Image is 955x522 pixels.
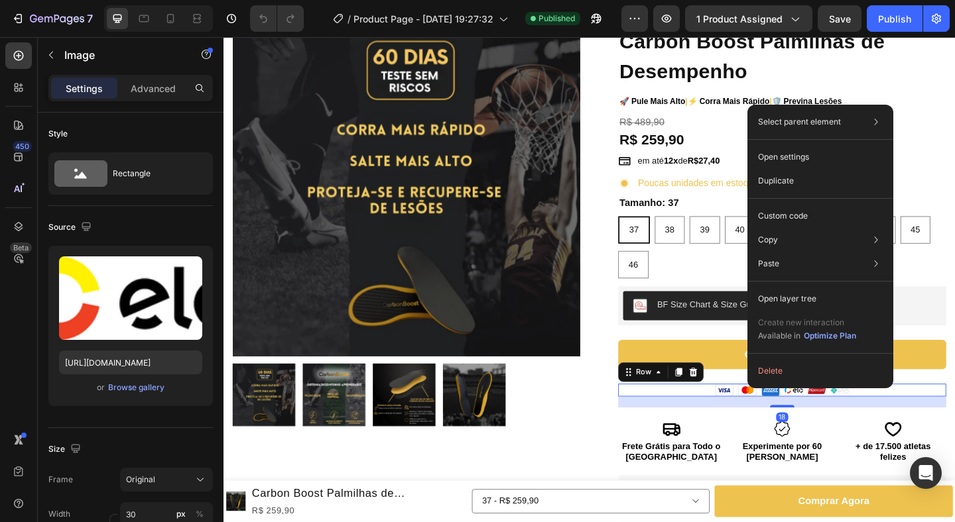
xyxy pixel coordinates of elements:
div: Comprar Agora [566,337,648,353]
span: Available in [758,331,800,340]
strong: 12x [479,129,494,140]
div: Row [446,358,468,370]
button: Original [120,468,213,492]
span: Original [126,474,155,486]
img: gempages_585899163036680989-1bf3f01d-d56b-4318-9013-395ba0e7c058.svg [585,377,605,391]
div: Size [48,441,84,458]
img: gempages_585899163036680989-610c7046-317d-40c6-a4a5-98df863a782c.svg [560,377,580,391]
button: Save [818,5,861,32]
div: Beta [10,242,32,253]
strong: | [502,65,505,75]
button: Publish [867,5,923,32]
button: % [173,506,189,522]
span: or [97,380,105,395]
img: gempages_585899163036680989-08a2091d-92d6-46d7-bc23-ab35ea0bfdc3.webp [635,380,655,388]
button: Browse gallery [107,381,165,394]
div: BF Size Chart & Size Guide [472,284,586,298]
span: 40 [556,204,567,215]
iframe: Design area [223,37,955,522]
strong: + de 17.500 atletas felizes [687,440,769,462]
button: 7 [5,5,99,32]
div: Undo/Redo [250,5,304,32]
span: 1 product assigned [696,12,783,26]
div: Rectangle [113,158,194,189]
label: Width [48,508,70,520]
p: Settings [66,81,103,95]
p: Paste [758,258,779,270]
div: px [176,508,186,520]
div: Optimize Plan [804,330,856,342]
input: https://example.com/image.jpg [59,350,202,374]
span: 39 [518,204,529,215]
span: em até [450,129,479,140]
strong: R$27,40 [505,129,540,140]
img: gempages_585899163036680989-ef7543e5-b7eb-4bc8-8311-28261fda66bf.png [610,380,630,388]
img: CLqQkc30lu8CEAE=.png [445,284,461,300]
button: Optimize Plan [803,329,857,342]
strong: | [594,65,596,75]
strong: Frete Grátis para Todo o [GEOGRAPHIC_DATA] [433,440,541,462]
button: Comprar Agora [429,329,786,361]
img: gempages_585899163036680989-d920c494-0ff4-48c6-b98b-431376eef467.svg [535,377,554,391]
p: Select parent element [758,116,841,128]
span: Product Page - [DATE] 19:27:32 [353,12,493,26]
div: Comprar Agora [625,496,702,515]
div: R$ 489,90 [429,85,786,101]
span: 45 [747,204,758,215]
strong: Experimente por 60 [PERSON_NAME] [564,440,651,462]
button: BF Size Chart & Size Guide [434,276,597,308]
span: 46 [440,242,451,252]
p: Image [64,47,177,63]
legend: Tamanho: 37 [429,171,497,189]
img: preview-image [59,256,202,340]
p: Advanced [131,81,176,95]
span: 41 [594,204,605,215]
label: Frame [48,474,73,486]
p: Copy [758,234,778,246]
img: gempages_585899163036680989-df0a86c3-44f9-4502-a386-e55ae224ec75.svg [661,380,680,388]
button: Delete [753,359,888,383]
span: 37 [441,204,452,215]
div: Publish [878,12,911,26]
span: 43 [670,204,681,215]
p: 7 [87,11,93,26]
div: Source [48,219,94,236]
p: Create new interaction [758,316,857,329]
span: Save [829,13,851,25]
p: Open layer tree [758,293,816,305]
span: 38 [480,204,491,215]
div: % [196,508,204,520]
div: 18 [601,408,614,419]
button: 1 product assigned [685,5,812,32]
strong: ⚡ Corra Mais Rápido [505,65,594,75]
div: Poucas unidades em estoque! [446,153,584,164]
button: px [192,506,208,522]
div: Style [48,128,68,140]
div: R$ 259,90 [429,101,786,123]
p: Open settings [758,151,809,163]
p: Duplicate [758,175,794,187]
strong: 🛡️ Previna Lesões [596,65,672,75]
span: 44 [709,204,720,215]
span: Published [539,13,575,25]
div: Open Intercom Messenger [910,457,942,489]
strong: 🚀 Pule Mais Alto [430,65,502,75]
div: Browse gallery [108,382,164,393]
div: 450 [13,141,32,152]
span: 42 [633,204,643,215]
h1: Carbon Boost Palmilhas de Desempenho [29,486,265,507]
span: / [348,12,351,26]
span: de [494,129,505,140]
p: Custom code [758,210,808,222]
